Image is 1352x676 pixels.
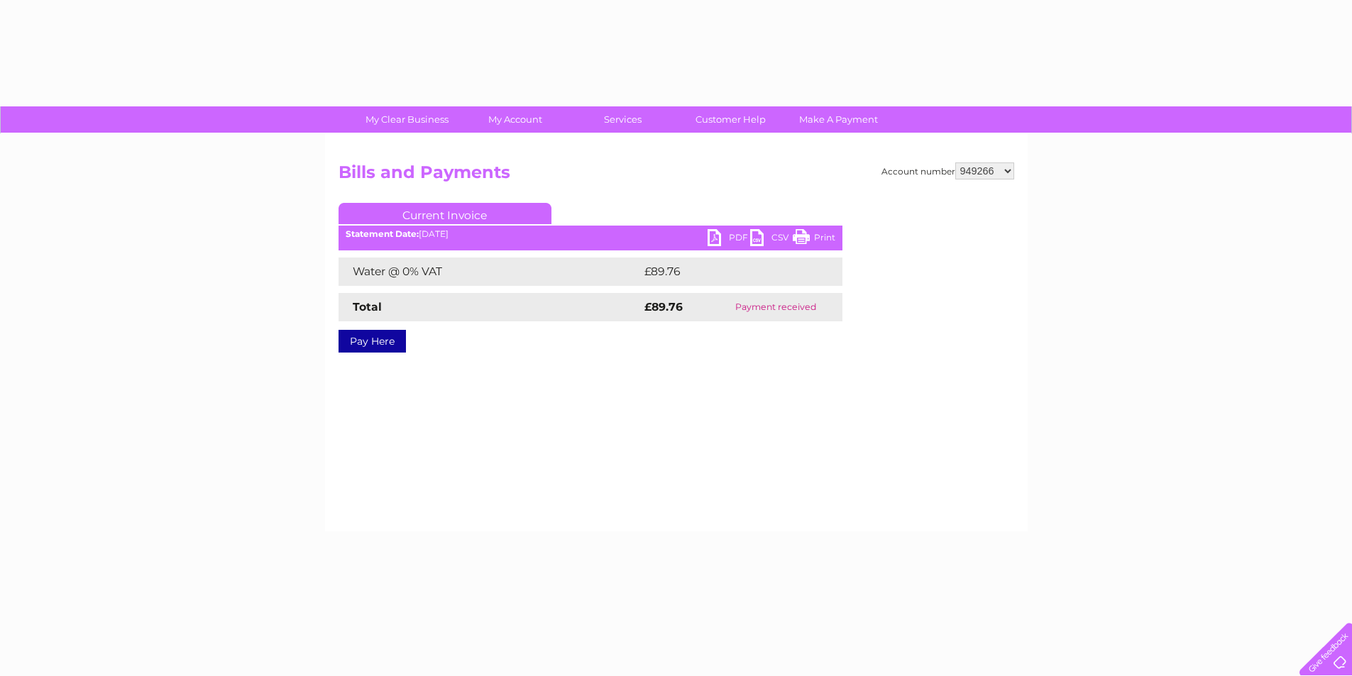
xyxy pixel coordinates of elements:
[672,106,789,133] a: Customer Help
[709,293,842,321] td: Payment received
[339,203,551,224] a: Current Invoice
[346,228,419,239] b: Statement Date:
[339,330,406,353] a: Pay Here
[353,300,382,314] strong: Total
[780,106,897,133] a: Make A Payment
[339,229,842,239] div: [DATE]
[339,162,1014,189] h2: Bills and Payments
[881,162,1014,179] div: Account number
[456,106,573,133] a: My Account
[641,257,814,286] td: £89.76
[793,229,835,250] a: Print
[708,229,750,250] a: PDF
[348,106,466,133] a: My Clear Business
[750,229,793,250] a: CSV
[339,257,641,286] td: Water @ 0% VAT
[564,106,681,133] a: Services
[644,300,683,314] strong: £89.76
